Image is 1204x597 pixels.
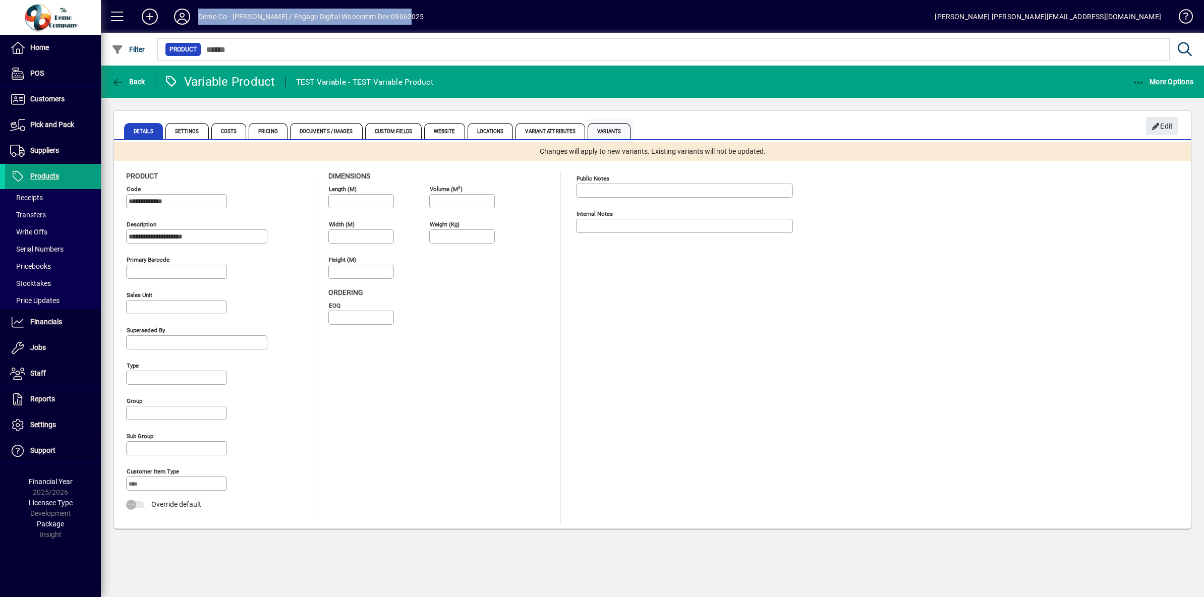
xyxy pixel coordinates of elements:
img: tab_domain_overview_orange.svg [27,58,35,67]
span: Product [169,44,197,54]
mat-label: Weight (Kg) [430,221,460,228]
span: Transfers [10,211,46,219]
span: Costs [211,123,247,139]
div: Demo Co - [PERSON_NAME] / Engage Digital Woocomm Dev 09062025 [198,9,424,25]
div: Variable Product [164,74,275,90]
mat-label: Superseded by [127,327,165,334]
button: More Options [1130,73,1196,91]
button: Add [134,8,166,26]
span: Variant Attributes [515,123,585,139]
mat-label: Sales unit [127,291,152,299]
div: Keywords by Traffic [111,59,170,66]
span: Pricebooks [10,262,51,270]
span: Customers [30,95,65,103]
mat-label: Sub group [127,433,153,440]
app-page-header-button: Back [101,73,156,91]
span: Pricing [249,123,288,139]
sup: 3 [458,185,461,190]
a: Pick and Pack [5,112,101,138]
span: Suppliers [30,146,59,154]
img: tab_keywords_by_traffic_grey.svg [100,58,108,67]
mat-label: Primary barcode [127,256,169,263]
a: Suppliers [5,138,101,163]
span: Changes will apply to new variants. Existing variants will not be updated. [540,146,766,157]
mat-label: Customer Item Type [127,468,179,475]
span: Edit [1152,118,1173,135]
span: POS [30,69,44,77]
mat-label: Width (m) [329,221,355,228]
mat-label: Type [127,362,139,369]
span: Website [424,123,465,139]
span: Variants [588,123,630,139]
span: Settings [165,123,209,139]
span: Staff [30,369,46,377]
span: Product [126,172,158,180]
span: Locations [468,123,513,139]
a: Stocktakes [5,275,101,292]
mat-label: Description [127,221,156,228]
span: Filter [111,45,145,53]
img: website_grey.svg [16,26,24,34]
a: Receipts [5,189,101,206]
mat-label: EOQ [329,302,340,309]
span: Details [124,123,163,139]
button: Filter [109,40,148,58]
span: Jobs [30,343,46,351]
a: Settings [5,412,101,438]
span: Back [111,78,145,86]
a: Financials [5,310,101,335]
span: Receipts [10,194,43,202]
mat-label: Internal Notes [577,210,613,217]
a: Write Offs [5,223,101,241]
a: Reports [5,387,101,412]
span: Override default [151,500,201,508]
span: More Options [1132,78,1194,86]
span: Support [30,446,55,454]
div: Domain Overview [38,59,90,66]
span: Pick and Pack [30,121,74,129]
a: Support [5,438,101,463]
div: [PERSON_NAME] [PERSON_NAME][EMAIL_ADDRESS][DOMAIN_NAME] [935,9,1161,25]
a: Jobs [5,335,101,361]
mat-label: Public Notes [577,175,609,182]
img: logo_orange.svg [16,16,24,24]
a: Transfers [5,206,101,223]
a: Customers [5,87,101,112]
span: Custom Fields [365,123,422,139]
a: Price Updates [5,292,101,309]
div: Domain: [DOMAIN_NAME] [26,26,111,34]
mat-label: Height (m) [329,256,356,263]
span: Financials [30,318,62,326]
span: Ordering [328,288,363,296]
span: Financial Year [29,477,73,486]
span: Stocktakes [10,279,51,287]
a: Staff [5,361,101,386]
span: Home [30,43,49,51]
div: TEST Variable - TEST Variable Product [296,74,433,90]
a: POS [5,61,101,86]
span: Licensee Type [29,499,73,507]
a: Pricebooks [5,258,101,275]
mat-label: Volume (m ) [430,186,463,193]
button: Back [109,73,148,91]
span: Package [37,520,64,528]
mat-label: Group [127,397,142,404]
span: Settings [30,421,56,429]
span: Price Updates [10,296,60,305]
div: v 4.0.25 [28,16,49,24]
button: Profile [166,8,198,26]
span: Products [30,172,59,180]
a: Knowledge Base [1171,2,1191,35]
span: Dimensions [328,172,370,180]
mat-label: Code [127,186,141,193]
button: Edit [1146,117,1178,135]
span: Serial Numbers [10,245,64,253]
a: Serial Numbers [5,241,101,258]
mat-label: Length (m) [329,186,357,193]
a: Home [5,35,101,61]
span: Documents / Images [290,123,363,139]
span: Reports [30,395,55,403]
span: Write Offs [10,228,47,236]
